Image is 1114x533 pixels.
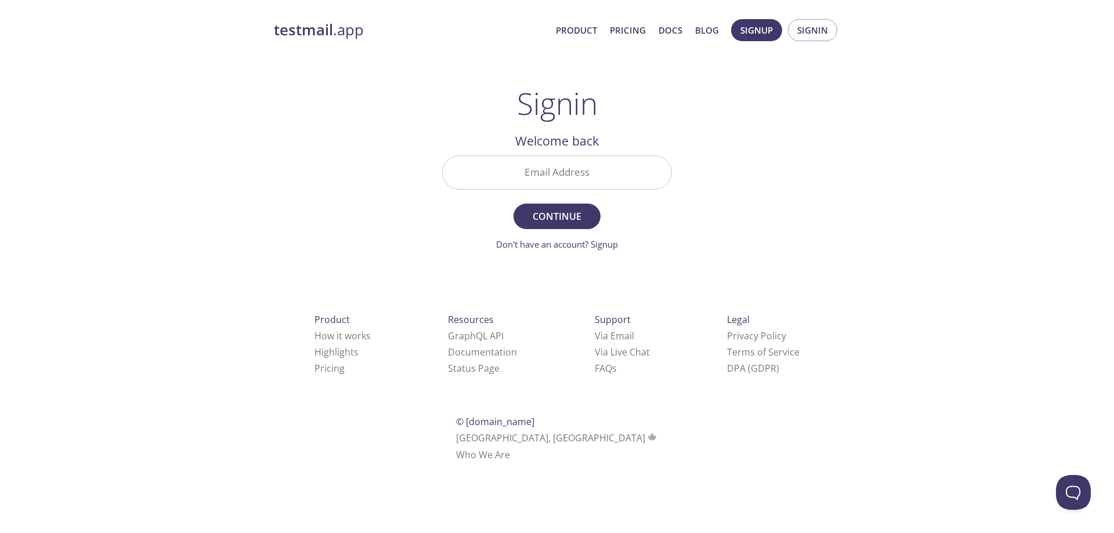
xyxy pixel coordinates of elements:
[727,313,750,326] span: Legal
[595,346,650,358] a: Via Live Chat
[695,23,719,38] a: Blog
[274,20,547,40] a: testmail.app
[496,238,618,250] a: Don't have an account? Signup
[659,23,682,38] a: Docs
[517,86,598,121] h1: Signin
[731,19,782,41] button: Signup
[274,20,333,40] strong: testmail
[442,131,672,151] h2: Welcome back
[727,329,786,342] a: Privacy Policy
[314,362,345,375] a: Pricing
[526,208,588,224] span: Continue
[448,313,494,326] span: Resources
[448,362,500,375] a: Status Page
[797,23,828,38] span: Signin
[612,362,617,375] span: s
[456,415,534,428] span: © [DOMAIN_NAME]
[788,19,837,41] button: Signin
[314,346,359,358] a: Highlights
[556,23,597,38] a: Product
[740,23,773,38] span: Signup
[314,329,371,342] a: How it works
[1056,475,1091,510] iframe: Help Scout Beacon - Open
[727,362,779,375] a: DPA (GDPR)
[595,362,617,375] a: FAQ
[456,432,659,444] span: [GEOGRAPHIC_DATA], [GEOGRAPHIC_DATA]
[314,313,350,326] span: Product
[513,204,601,229] button: Continue
[595,313,631,326] span: Support
[727,346,800,358] a: Terms of Service
[610,23,646,38] a: Pricing
[448,346,517,358] a: Documentation
[448,329,504,342] a: GraphQL API
[595,329,634,342] a: Via Email
[456,448,510,461] a: Who We Are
